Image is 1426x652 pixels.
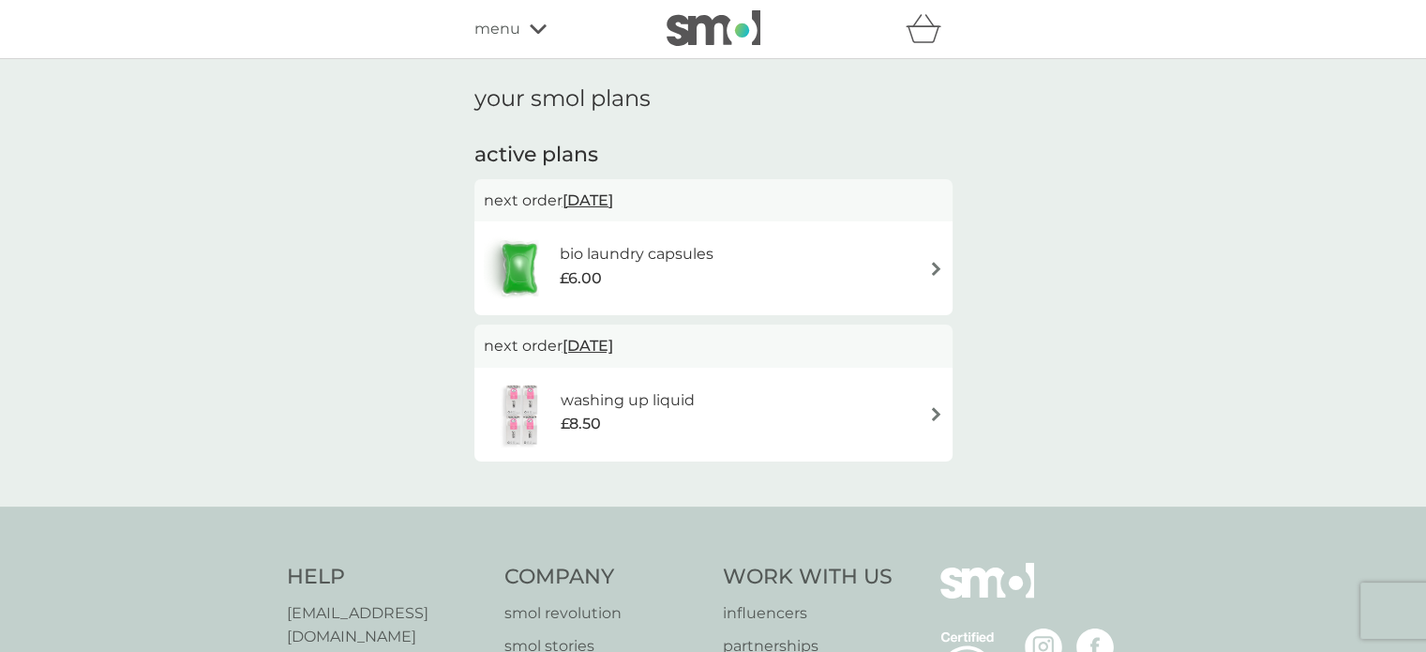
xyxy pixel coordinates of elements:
h2: active plans [474,141,953,170]
a: influencers [723,601,893,626]
h4: Help [287,563,487,592]
img: smol [667,10,760,46]
span: £6.00 [560,266,602,291]
span: [DATE] [563,182,613,219]
span: £8.50 [561,412,601,436]
p: next order [484,189,943,213]
a: [EMAIL_ADDRESS][DOMAIN_NAME] [287,601,487,649]
img: bio laundry capsules [484,235,555,301]
h4: Company [504,563,704,592]
img: arrow right [929,407,943,421]
h4: Work With Us [723,563,893,592]
span: [DATE] [563,327,613,364]
img: washing up liquid [484,382,561,447]
a: smol revolution [504,601,704,626]
img: smol [940,563,1034,627]
img: arrow right [929,262,943,276]
span: menu [474,17,520,41]
h6: bio laundry capsules [560,242,713,266]
p: next order [484,334,943,358]
div: basket [906,10,953,48]
h6: washing up liquid [561,388,695,413]
h1: your smol plans [474,85,953,113]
